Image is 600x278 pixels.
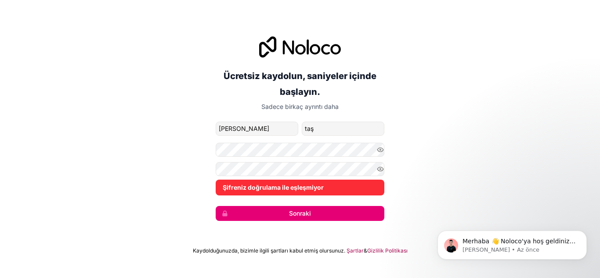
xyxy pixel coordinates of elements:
font: Kaydolduğunuzda, bizimle ilgili şartları kabul etmiş olursunuz. [193,247,345,254]
iframe: İnterkom bildirim mesajı [424,212,600,274]
a: Şartlar [347,247,364,254]
font: Sonraki [289,209,311,217]
font: & [364,247,367,254]
input: Şifreyi onayla [216,162,384,176]
font: Ücretsiz kaydolun, saniyeler içinde başlayın. [224,71,376,97]
input: isim [216,122,298,136]
a: Gizlilik Politikası [367,247,408,254]
font: Sadece birkaç ayrıntı daha [261,103,339,110]
button: Sonraki [216,206,384,221]
font: Şifreniz doğrulama ile eşleşmiyor [223,184,324,191]
input: aile adı [302,122,384,136]
input: Şifre [216,143,384,157]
